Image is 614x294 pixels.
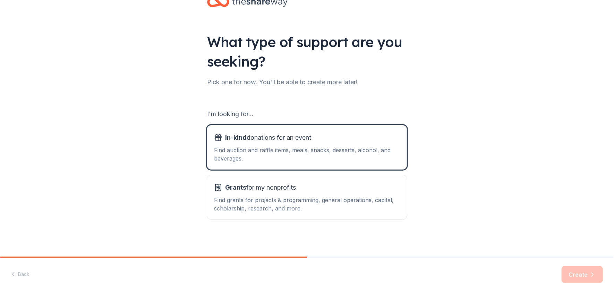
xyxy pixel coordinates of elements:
[225,182,296,193] span: for my nonprofits
[207,109,407,120] div: I'm looking for...
[207,32,407,71] div: What type of support are you seeking?
[207,175,407,219] button: Grantsfor my nonprofitsFind grants for projects & programming, general operations, capital, schol...
[214,146,400,163] div: Find auction and raffle items, meals, snacks, desserts, alcohol, and beverages.
[225,134,247,141] span: In-kind
[214,196,400,213] div: Find grants for projects & programming, general operations, capital, scholarship, research, and m...
[207,77,407,88] div: Pick one for now. You'll be able to create more later!
[207,125,407,170] button: In-kinddonations for an eventFind auction and raffle items, meals, snacks, desserts, alcohol, and...
[225,184,246,191] span: Grants
[225,132,311,143] span: donations for an event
